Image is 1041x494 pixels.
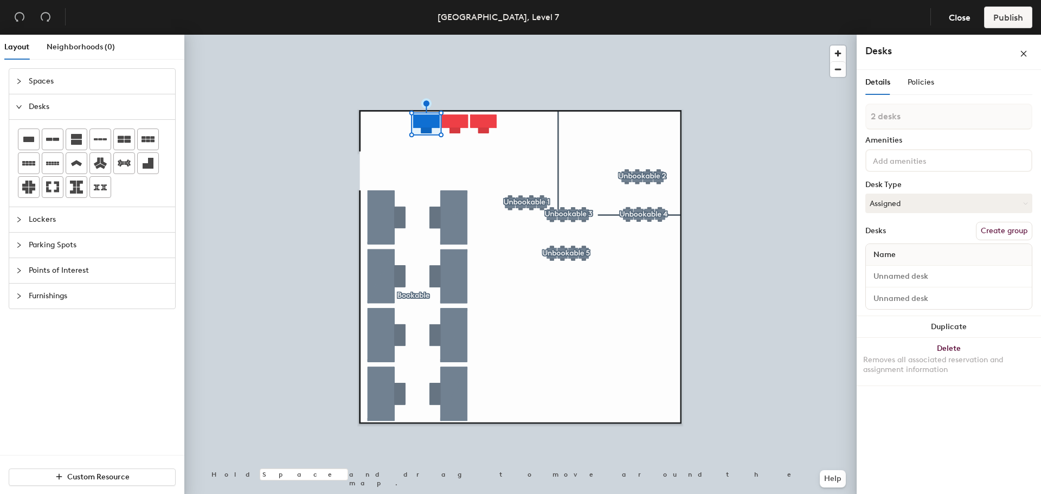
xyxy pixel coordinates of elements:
[820,470,846,487] button: Help
[29,94,169,119] span: Desks
[4,42,29,52] span: Layout
[16,216,22,223] span: collapsed
[868,245,901,265] span: Name
[857,338,1041,386] button: DeleteRemoves all associated reservation and assignment information
[16,293,22,299] span: collapsed
[976,222,1032,240] button: Create group
[1020,50,1027,57] span: close
[16,242,22,248] span: collapsed
[14,11,25,22] span: undo
[29,233,169,258] span: Parking Spots
[865,227,886,235] div: Desks
[16,78,22,85] span: collapsed
[863,355,1034,375] div: Removes all associated reservation and assignment information
[35,7,56,28] button: Redo (⌘ + ⇧ + Z)
[908,78,934,87] span: Policies
[865,181,1032,189] div: Desk Type
[984,7,1032,28] button: Publish
[9,469,176,486] button: Custom Resource
[940,7,980,28] button: Close
[47,42,115,52] span: Neighborhoods (0)
[29,258,169,283] span: Points of Interest
[16,267,22,274] span: collapsed
[29,69,169,94] span: Spaces
[868,269,1030,284] input: Unnamed desk
[29,284,169,309] span: Furnishings
[9,7,30,28] button: Undo (⌘ + Z)
[438,10,559,24] div: [GEOGRAPHIC_DATA], Level 7
[16,104,22,110] span: expanded
[865,78,890,87] span: Details
[865,136,1032,145] div: Amenities
[868,291,1030,306] input: Unnamed desk
[857,316,1041,338] button: Duplicate
[29,207,169,232] span: Lockers
[67,472,130,482] span: Custom Resource
[949,12,971,23] span: Close
[871,153,968,166] input: Add amenities
[865,194,1032,213] button: Assigned
[865,44,985,58] h4: Desks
